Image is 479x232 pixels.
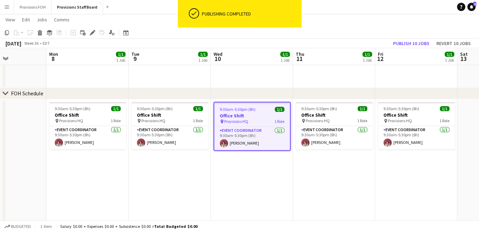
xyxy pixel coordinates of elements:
[11,90,43,97] div: FOH Schedule
[130,55,139,63] span: 9
[54,17,69,23] span: Comms
[131,51,139,57] span: Tue
[439,118,449,123] span: 1 Role
[473,2,476,6] span: 4
[49,112,126,118] h3: Office Shift
[34,15,50,24] a: Jobs
[301,106,337,111] span: 9:30am-5:30pm (8h)
[116,57,125,63] div: 1 Job
[38,224,54,229] span: 1 item
[131,102,208,149] app-job-card: 9:30am-5:30pm (8h)1/1Office Shift Provisions HQ1 RoleEvent Coordinator1/19:30am-5:30pm (8h)[PERSO...
[445,52,454,57] span: 1/1
[378,126,455,149] app-card-role: Event Coordinator1/19:30am-5:30pm (8h)[PERSON_NAME]
[198,52,208,57] span: 1/1
[6,17,15,23] span: View
[280,52,290,57] span: 1/1
[383,106,419,111] span: 9:30am-5:30pm (8h)
[362,52,372,57] span: 1/1
[202,11,299,17] div: Publishing completed
[434,39,473,48] button: Revert 10 jobs
[377,55,383,63] span: 12
[49,102,126,149] app-job-card: 9:30am-5:30pm (8h)1/1Office Shift Provisions HQ1 RoleEvent Coordinator1/19:30am-5:30pm (8h)[PERSO...
[22,17,30,23] span: Edit
[116,52,126,57] span: 1/1
[214,102,291,151] app-job-card: 9:30am-5:30pm (8h)1/1Office Shift Provisions HQ1 RoleEvent Coordinator1/19:30am-5:30pm (8h)[PERSO...
[43,41,50,46] div: EDT
[358,106,367,111] span: 1/1
[131,112,208,118] h3: Office Shift
[213,55,222,63] span: 10
[445,57,454,63] div: 1 Job
[198,57,207,63] div: 1 Job
[295,55,304,63] span: 11
[440,106,449,111] span: 1/1
[59,118,83,123] span: Provisions HQ
[214,113,290,119] h3: Office Shift
[141,118,165,123] span: Provisions HQ
[19,15,33,24] a: Edit
[23,41,40,46] span: Week 36
[460,51,468,57] span: Sat
[52,0,103,14] button: Provisions Staff Board
[388,118,412,123] span: Provisions HQ
[378,51,383,57] span: Fri
[11,224,31,229] span: Budgeted
[306,118,330,123] span: Provisions HQ
[154,224,197,229] span: Total Budgeted $0.00
[14,0,52,14] button: Provisions FOH
[220,107,255,112] span: 9:30am-5:30pm (8h)
[49,51,58,57] span: Mon
[131,126,208,149] app-card-role: Event Coordinator1/19:30am-5:30pm (8h)[PERSON_NAME]
[357,118,367,123] span: 1 Role
[48,55,58,63] span: 8
[51,15,72,24] a: Comms
[224,119,248,124] span: Provisions HQ
[37,17,47,23] span: Jobs
[296,126,373,149] app-card-role: Event Coordinator1/19:30am-5:30pm (8h)[PERSON_NAME]
[193,106,203,111] span: 1/1
[3,15,18,24] a: View
[378,112,455,118] h3: Office Shift
[111,106,121,111] span: 1/1
[214,127,290,150] app-card-role: Event Coordinator1/19:30am-5:30pm (8h)[PERSON_NAME]
[378,102,455,149] app-job-card: 9:30am-5:30pm (8h)1/1Office Shift Provisions HQ1 RoleEvent Coordinator1/19:30am-5:30pm (8h)[PERSO...
[193,118,203,123] span: 1 Role
[296,102,373,149] app-job-card: 9:30am-5:30pm (8h)1/1Office Shift Provisions HQ1 RoleEvent Coordinator1/19:30am-5:30pm (8h)[PERSO...
[390,39,432,48] button: Publish 10 jobs
[6,40,21,47] div: [DATE]
[275,107,284,112] span: 1/1
[296,112,373,118] h3: Office Shift
[296,51,304,57] span: Thu
[363,57,372,63] div: 1 Job
[55,106,90,111] span: 9:30am-5:30pm (8h)
[3,223,32,230] button: Budgeted
[111,118,121,123] span: 1 Role
[137,106,173,111] span: 9:30am-5:30pm (8h)
[214,51,222,57] span: Wed
[60,224,197,229] div: Salary $0.00 + Expenses $0.00 + Subsistence $0.00 =
[459,55,468,63] span: 13
[49,126,126,149] app-card-role: Event Coordinator1/19:30am-5:30pm (8h)[PERSON_NAME]
[467,3,476,11] a: 4
[274,119,284,124] span: 1 Role
[281,57,290,63] div: 1 Job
